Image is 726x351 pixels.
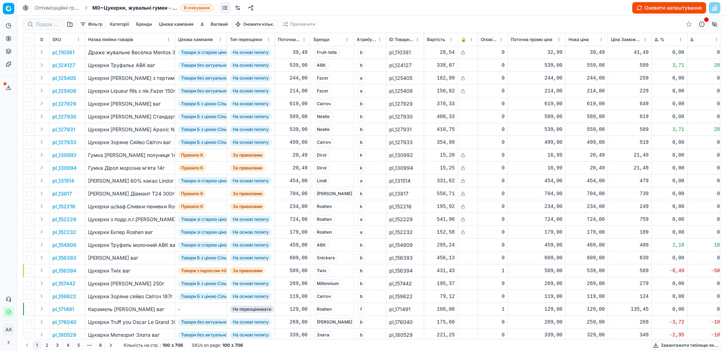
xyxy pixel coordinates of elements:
button: Оновити налаштування [632,2,706,14]
span: За правилами [230,164,265,172]
div: 0 [690,75,720,82]
div: 619 [611,113,649,120]
button: Expand [37,138,46,146]
button: pl_125408 [52,87,76,95]
button: pl_180529 [52,331,76,339]
div: 408,33 [427,113,455,120]
div: 3,71 [655,62,684,69]
div: 0 [481,203,505,210]
button: Expand [37,99,46,108]
div: 214,00 [568,87,605,95]
div: 0 [690,177,720,184]
span: a [357,177,366,185]
button: Expand [37,330,46,339]
span: Товари без актуального моніторингу [178,75,261,82]
span: Товари Б з ціною Сільпо поза індексом [178,126,266,133]
div: 338,87 [427,62,455,69]
div: 234,00 [278,203,308,210]
div: 41,49 [611,49,649,56]
span: Правило K [178,190,206,197]
span: Світоч [314,100,334,108]
button: Expand [37,228,46,236]
button: Expand [37,73,46,82]
button: Expand [37,305,46,313]
div: 410,75 [427,126,455,133]
span: Тип переоцінки [230,37,262,42]
span: a [357,215,366,224]
div: 0 [481,126,505,133]
div: 0 [690,100,720,107]
span: M0~Цукерки, жувальні гумки - tier_1В очікуванні [92,4,213,11]
div: 331,62 [427,177,455,184]
div: 244,00 [568,75,605,82]
strong: 100 [222,342,230,348]
div: 20,49 [568,164,605,172]
div: 249 [611,203,649,210]
span: Ціна Заможний Округлена [611,37,642,42]
button: pl_152216 [52,203,75,210]
div: 378,33 [427,100,455,107]
div: 0,00 [655,177,684,184]
span: За правилами [230,203,265,210]
div: pl_127931 [389,126,421,133]
div: 739 [611,190,649,197]
div: 3,71 [655,126,684,133]
div: 20 [690,126,720,133]
span: Nestle [314,112,333,121]
span: Назва лінійки товарів [88,37,133,42]
span: Dirol [314,164,330,172]
span: Fruit-tella [314,48,340,57]
div: pl_13817 [389,190,421,197]
button: Ваговий [208,20,231,29]
button: pl_124127 [52,62,75,69]
span: b [357,100,366,108]
button: Expand [37,163,46,172]
button: pl_127929 [52,100,76,107]
div: 454,00 [278,177,308,184]
span: Dirol [314,151,330,159]
span: Nestle [314,125,333,134]
span: k [357,202,366,211]
div: 454,00 [511,177,562,184]
div: 0 [481,62,505,69]
div: 0 [481,75,505,82]
button: Expand all [37,35,46,44]
span: Бренди [314,37,329,42]
span: a [357,74,366,82]
div: 229 [611,87,649,95]
div: Цукерки Liqueur fills з лік.Fazer 150г [88,87,172,95]
div: 559,00 [568,126,605,133]
span: a [357,87,366,95]
div: 16,99 [511,152,562,159]
button: Expand [37,189,46,198]
div: Цукерки Труфальє АВК ваг [88,62,172,69]
div: 21,49 [611,152,649,159]
button: 2 [42,341,51,350]
span: b [357,125,366,134]
div: Цукерки [PERSON_NAME] ваг [88,100,172,107]
div: 0 [690,203,720,210]
p: pl_152232 [52,229,76,236]
button: Expand [37,215,46,223]
div: 28,54 [427,49,455,56]
p: pl_110381 [52,49,74,56]
div: pl_130994 [389,164,421,172]
button: AK [3,324,14,335]
span: Fazer [314,87,332,95]
button: Expand [37,48,46,56]
span: M0~Цукерки, жувальні гумки - tier_1 [92,4,178,11]
div: 519 [611,139,649,146]
button: 1 [33,341,41,350]
button: Фільтр [77,20,105,29]
span: На основі попиту [230,177,272,184]
span: k [357,151,366,159]
div: 156,82 [427,87,455,95]
input: Пошук по SKU або назві [36,21,58,28]
div: 589,00 [511,113,562,120]
div: 619,00 [568,100,605,107]
span: Δ, % [655,37,664,42]
span: Товари Б з ціною Сільпо поза індексом [178,100,266,107]
p: pl_152229 [52,216,76,223]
